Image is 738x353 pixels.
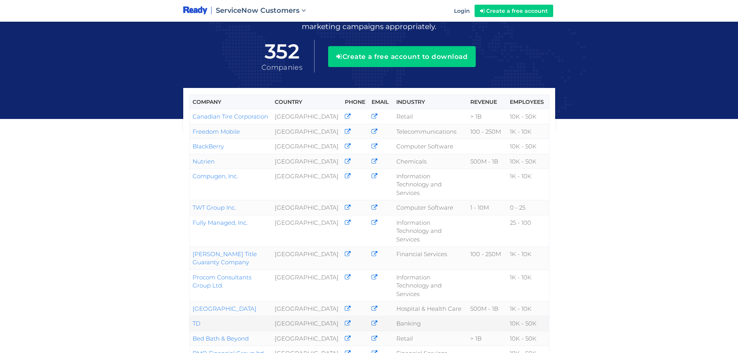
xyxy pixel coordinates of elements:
[393,169,468,200] td: Information Technology and Services
[193,128,240,135] a: Freedom Mobile
[272,124,342,139] td: [GEOGRAPHIC_DATA]
[272,331,342,346] td: [GEOGRAPHIC_DATA]
[272,246,342,270] td: [GEOGRAPHIC_DATA]
[193,143,224,150] a: BlackBerry
[393,331,468,346] td: Retail
[193,113,268,120] a: Canadian Tire Corporation
[216,6,299,15] span: ServiceNow Customers
[393,139,468,154] td: Computer Software
[272,316,342,331] td: [GEOGRAPHIC_DATA]
[393,270,468,301] td: Information Technology and Services
[328,46,476,67] button: Create a free account to download
[193,219,248,226] a: Fully Managed, Inc.
[467,200,507,215] td: 1 - 10M
[507,109,549,124] td: 10K - 50K
[189,95,272,109] th: Company
[193,250,257,266] a: [PERSON_NAME] Title Guaranty Company
[507,270,549,301] td: 1K - 10K
[393,200,468,215] td: Computer Software
[467,124,507,139] td: 100 - 250M
[393,154,468,169] td: Chemicals
[507,124,549,139] td: 1K - 10K
[393,316,468,331] td: Banking
[272,109,342,124] td: [GEOGRAPHIC_DATA]
[261,63,303,72] span: Companies
[272,169,342,200] td: [GEOGRAPHIC_DATA]
[193,158,215,165] a: Nutrien
[475,5,553,17] a: Create a free account
[507,246,549,270] td: 1K - 10K
[261,40,303,63] span: 352
[507,200,549,215] td: 0 - 25
[272,200,342,215] td: [GEOGRAPHIC_DATA]
[467,246,507,270] td: 100 - 250M
[368,95,393,109] th: Email
[467,331,507,346] td: > 1B
[272,215,342,246] td: [GEOGRAPHIC_DATA]
[507,154,549,169] td: 10K - 50K
[272,301,342,316] td: [GEOGRAPHIC_DATA]
[507,169,549,200] td: 1K - 10K
[467,109,507,124] td: > 1B
[467,95,507,109] th: Revenue
[342,95,368,109] th: Phone
[393,124,468,139] td: Telecommunications
[272,139,342,154] td: [GEOGRAPHIC_DATA]
[507,215,549,246] td: 25 - 100
[272,154,342,169] td: [GEOGRAPHIC_DATA]
[272,95,342,109] th: Country
[467,301,507,316] td: 500M - 1B
[393,246,468,270] td: Financial Services
[449,1,475,21] a: Login
[193,204,236,211] a: TWT Group Inc.
[507,331,549,346] td: 10K - 50K
[393,215,468,246] td: Information Technology and Services
[193,305,256,312] a: [GEOGRAPHIC_DATA]
[507,316,549,331] td: 10K - 50K
[393,301,468,316] td: Hospital & Health Care
[393,95,468,109] th: Industry
[193,274,251,289] a: Procom Consultants Group Ltd.
[454,7,470,14] span: Login
[272,270,342,301] td: [GEOGRAPHIC_DATA]
[507,139,549,154] td: 10K - 50K
[193,320,200,327] a: TD
[507,301,549,316] td: 1K - 10K
[467,154,507,169] td: 500M - 1B
[183,6,208,15] img: logo
[507,95,549,109] th: Employees
[193,335,249,342] a: Bed Bath & Beyond
[393,109,468,124] td: Retail
[193,172,238,180] a: Compugen, Inc.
